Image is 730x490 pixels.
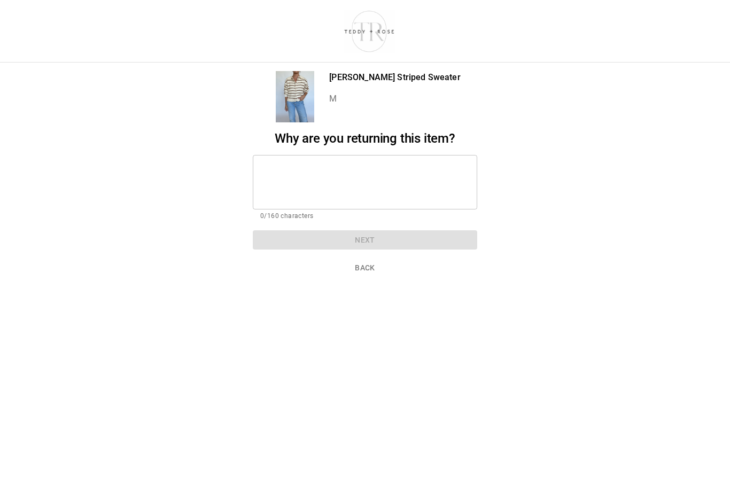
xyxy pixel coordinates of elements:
[339,8,400,54] img: shop-teddyrose.myshopify.com-d93983e8-e25b-478f-b32e-9430bef33fdd
[260,211,470,222] p: 0/160 characters
[329,71,460,84] p: [PERSON_NAME] Striped Sweater
[253,258,477,278] button: Back
[253,131,477,146] h2: Why are you returning this item?
[329,92,460,105] p: M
